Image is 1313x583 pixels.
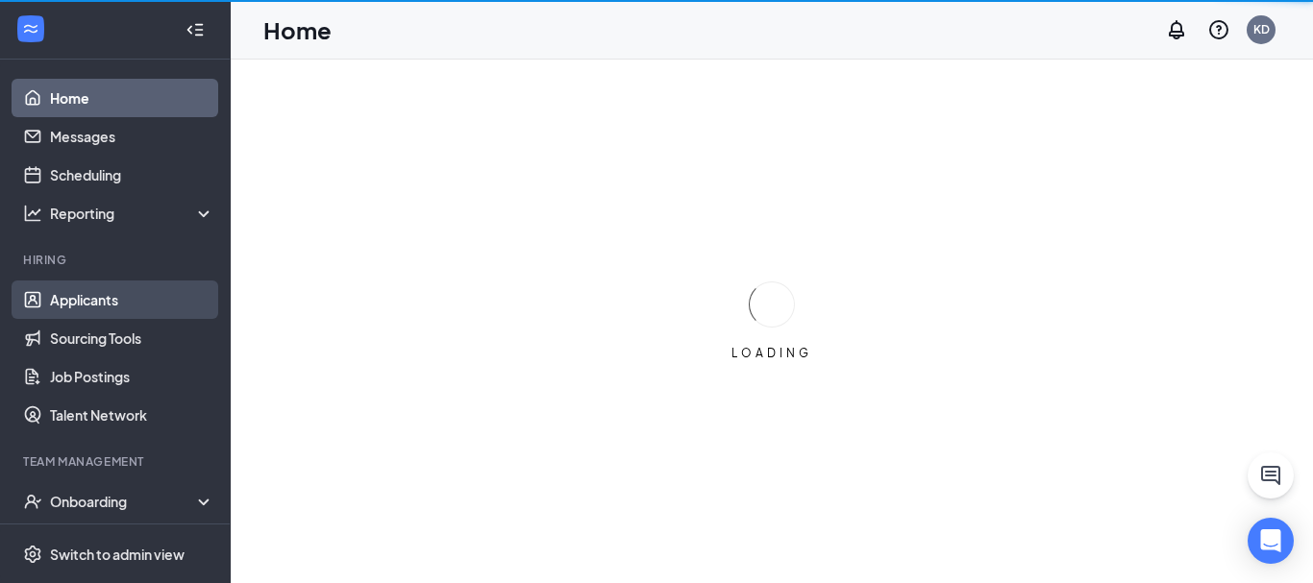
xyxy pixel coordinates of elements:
div: Reporting [50,204,215,223]
a: Home [50,79,214,117]
svg: QuestionInfo [1207,18,1230,41]
button: ChatActive [1248,452,1294,498]
a: Sourcing Tools [50,319,214,357]
a: Job Postings [50,357,214,396]
h1: Home [263,13,332,46]
svg: ChatActive [1259,464,1282,487]
svg: Collapse [186,20,205,39]
div: LOADING [724,345,820,361]
a: Talent Network [50,396,214,434]
div: Team Management [23,453,211,470]
div: Hiring [23,252,211,268]
div: KD [1253,21,1270,37]
a: Team [50,521,214,559]
div: Open Intercom Messenger [1248,518,1294,564]
svg: WorkstreamLogo [21,19,40,38]
div: Onboarding [50,492,198,511]
svg: Analysis [23,204,42,223]
svg: Settings [23,545,42,564]
svg: Notifications [1165,18,1188,41]
a: Applicants [50,280,214,319]
svg: UserCheck [23,492,42,511]
div: Switch to admin view [50,545,185,564]
a: Scheduling [50,156,214,194]
a: Messages [50,117,214,156]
